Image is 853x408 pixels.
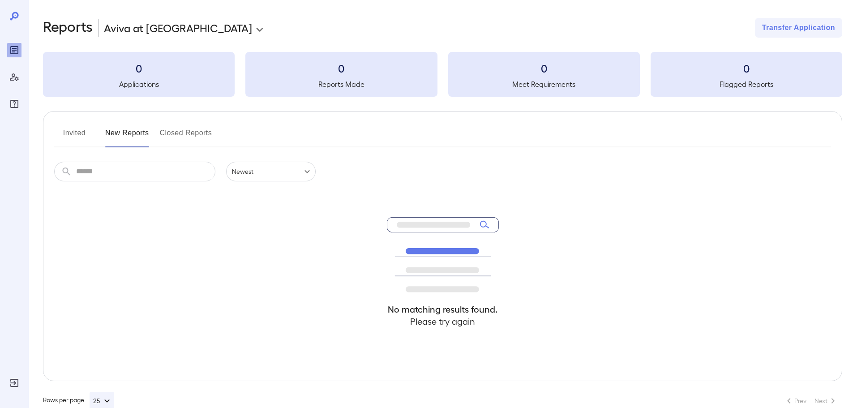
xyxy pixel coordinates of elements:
h5: Flagged Reports [651,79,842,90]
nav: pagination navigation [780,394,842,408]
h3: 0 [448,61,640,75]
h4: Please try again [387,315,499,327]
button: Closed Reports [160,126,212,147]
h5: Reports Made [245,79,437,90]
button: New Reports [105,126,149,147]
button: Invited [54,126,94,147]
div: Manage Users [7,70,21,84]
h3: 0 [651,61,842,75]
h3: 0 [43,61,235,75]
h3: 0 [245,61,437,75]
summary: 0Applications0Reports Made0Meet Requirements0Flagged Reports [43,52,842,97]
button: Transfer Application [755,18,842,38]
div: Log Out [7,376,21,390]
h2: Reports [43,18,93,38]
p: Aviva at [GEOGRAPHIC_DATA] [104,21,252,35]
h5: Meet Requirements [448,79,640,90]
div: Reports [7,43,21,57]
div: Newest [226,162,316,181]
div: FAQ [7,97,21,111]
h5: Applications [43,79,235,90]
h4: No matching results found. [387,303,499,315]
